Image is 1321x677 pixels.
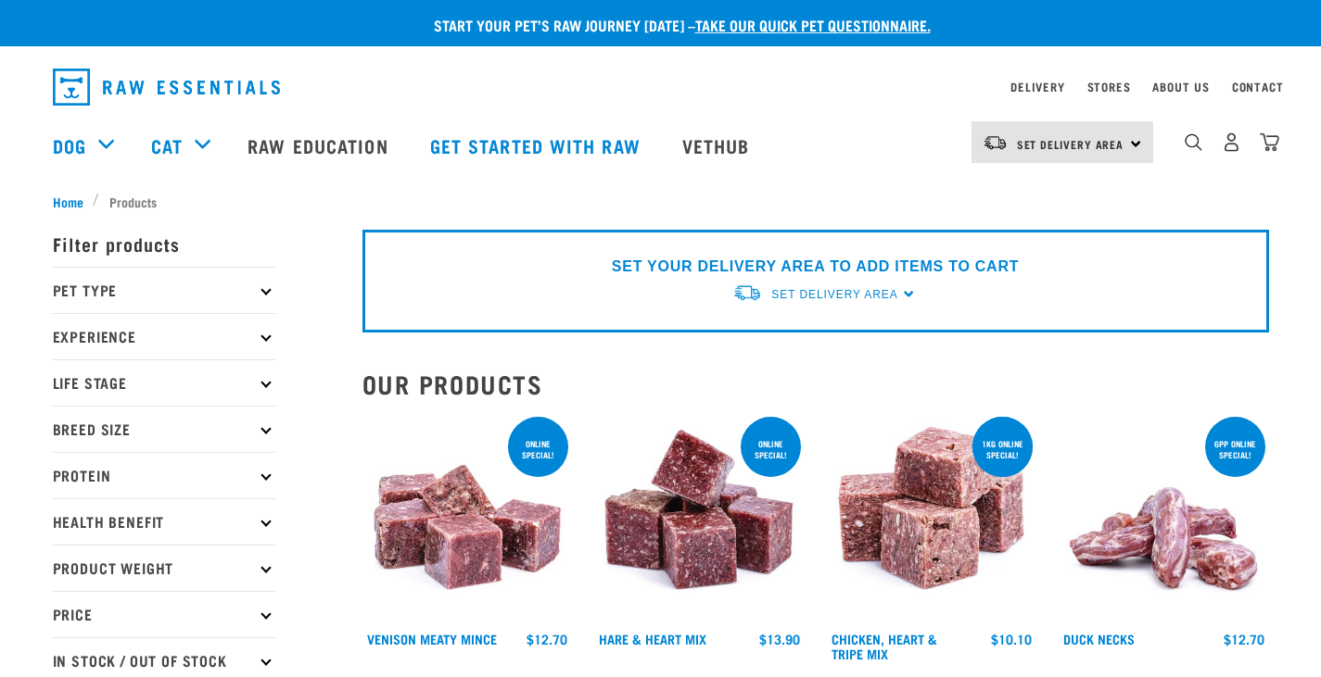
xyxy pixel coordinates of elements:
[527,632,567,646] div: $12.70
[832,635,937,657] a: Chicken, Heart & Tripe Mix
[1063,635,1135,642] a: Duck Necks
[53,498,275,545] p: Health Benefit
[983,134,1008,151] img: van-moving.png
[827,413,1037,623] img: 1062 Chicken Heart Tripe Mix 01
[1224,632,1264,646] div: $12.70
[741,430,801,469] div: ONLINE SPECIAL!
[53,545,275,591] p: Product Weight
[1185,133,1202,151] img: home-icon-1@2x.png
[412,108,664,182] a: Get started with Raw
[759,632,800,646] div: $13.90
[1059,413,1269,623] img: Pile Of Duck Necks For Pets
[53,192,83,211] span: Home
[1232,83,1284,90] a: Contact
[594,413,805,623] img: Pile Of Cubed Hare Heart For Pets
[1205,430,1265,469] div: 6pp online special!
[38,61,1284,113] nav: dropdown navigation
[1152,83,1209,90] a: About Us
[53,69,280,106] img: Raw Essentials Logo
[362,370,1269,398] h2: Our Products
[362,413,573,623] img: 1117 Venison Meat Mince 01
[53,192,1269,211] nav: breadcrumbs
[53,267,275,313] p: Pet Type
[53,313,275,359] p: Experience
[508,430,568,469] div: ONLINE SPECIAL!
[1260,132,1279,152] img: home-icon@2x.png
[53,452,275,498] p: Protein
[991,632,1032,646] div: $10.10
[53,192,94,211] a: Home
[1087,83,1131,90] a: Stores
[151,132,183,159] a: Cat
[229,108,411,182] a: Raw Education
[53,591,275,637] p: Price
[1010,83,1064,90] a: Delivery
[53,359,275,406] p: Life Stage
[1222,132,1241,152] img: user.png
[612,256,1019,278] p: SET YOUR DELIVERY AREA TO ADD ITEMS TO CART
[53,406,275,452] p: Breed Size
[695,20,931,29] a: take our quick pet questionnaire.
[664,108,773,182] a: Vethub
[1017,141,1124,147] span: Set Delivery Area
[367,635,497,642] a: Venison Meaty Mince
[53,220,275,267] p: Filter products
[771,288,897,301] span: Set Delivery Area
[732,283,762,303] img: van-moving.png
[972,430,1033,469] div: 1kg online special!
[53,132,86,159] a: Dog
[599,635,706,642] a: Hare & Heart Mix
